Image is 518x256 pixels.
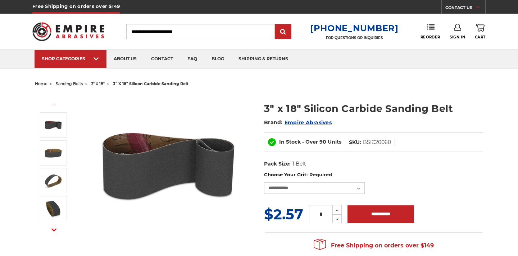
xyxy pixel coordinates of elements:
[285,119,332,126] a: Empire Abrasives
[421,24,440,39] a: Reorder
[328,139,341,145] span: Units
[310,23,399,33] a: [PHONE_NUMBER]
[450,35,465,39] span: Sign In
[56,81,83,86] a: sanding belts
[309,172,332,177] small: Required
[292,160,306,168] dd: 1 Belt
[144,50,180,68] a: contact
[445,4,485,14] a: CONTACT US
[279,139,301,145] span: In Stock
[264,160,291,168] dt: Pack Size:
[91,81,105,86] a: 3" x 18"
[475,35,486,39] span: Cart
[97,94,241,238] img: 3" x 18" Silicon Carbide File Belt
[264,205,303,223] span: $2.57
[44,144,62,162] img: 3" x 18" Silicon Carbide Sanding Belt
[44,172,62,190] img: 3" x 18" Sanding Belt SC
[42,56,99,61] div: SHOP CATEGORIES
[475,24,486,39] a: Cart
[421,35,440,39] span: Reorder
[276,25,290,39] input: Submit
[314,238,434,253] span: Free Shipping on orders over $149
[44,116,62,134] img: 3" x 18" Silicon Carbide File Belt
[264,102,483,116] h1: 3" x 18" Silicon Carbide Sanding Belt
[44,200,62,218] img: 3" x 18" - Silicon Carbide Sanding Belt
[106,50,144,68] a: about us
[264,119,283,126] span: Brand:
[204,50,231,68] a: blog
[32,18,104,46] img: Empire Abrasives
[180,50,204,68] a: faq
[35,81,47,86] a: home
[319,139,326,145] span: 90
[113,81,188,86] span: 3" x 18" silicon carbide sanding belt
[363,139,391,146] dd: BSIC20060
[231,50,295,68] a: shipping & returns
[264,171,483,178] label: Choose Your Grit:
[349,139,361,146] dt: SKU:
[310,36,399,40] p: FOR QUESTIONS OR INQUIRIES
[45,97,63,112] button: Previous
[302,139,318,145] span: - Over
[45,222,63,238] button: Next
